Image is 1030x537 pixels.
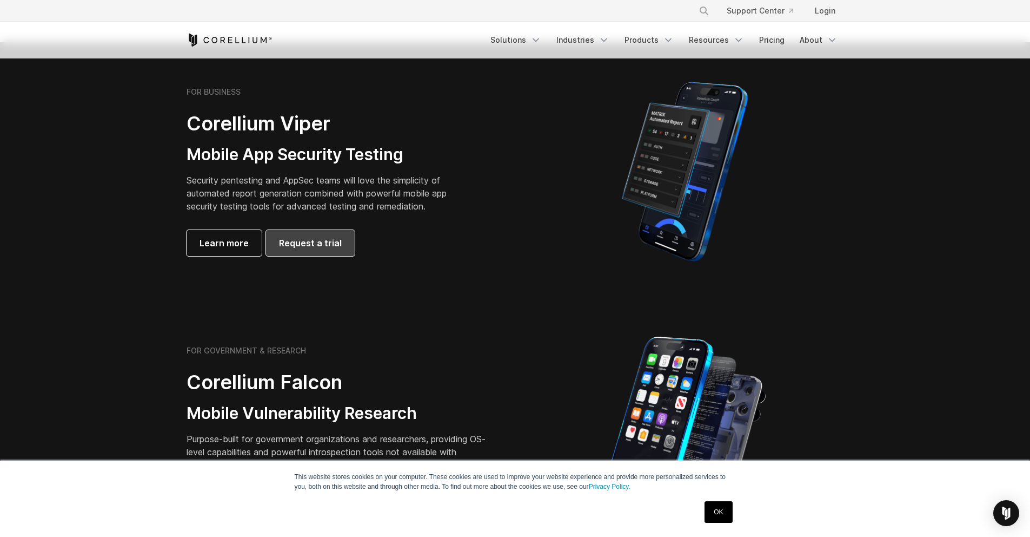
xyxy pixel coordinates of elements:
a: Corellium Home [187,34,273,47]
h2: Corellium Viper [187,112,463,136]
p: Security pentesting and AppSec teams will love the simplicity of automated report generation comb... [187,174,463,213]
a: Industries [550,30,616,50]
a: Support Center [718,1,802,21]
span: Request a trial [279,237,342,250]
a: Pricing [753,30,791,50]
span: Learn more [200,237,249,250]
a: About [793,30,844,50]
div: Navigation Menu [484,30,844,50]
h6: FOR GOVERNMENT & RESEARCH [187,346,306,356]
h3: Mobile App Security Testing [187,145,463,165]
div: Open Intercom Messenger [993,500,1019,526]
h6: FOR BUSINESS [187,87,241,97]
p: Purpose-built for government organizations and researchers, providing OS-level capabilities and p... [187,433,489,471]
a: Learn more [187,230,262,256]
a: Products [618,30,680,50]
a: Resources [682,30,750,50]
div: Navigation Menu [686,1,844,21]
a: OK [705,501,732,523]
a: Request a trial [266,230,355,256]
a: Login [806,1,844,21]
button: Search [694,1,714,21]
h3: Mobile Vulnerability Research [187,403,489,424]
a: Privacy Policy. [589,483,630,490]
img: Corellium MATRIX automated report on iPhone showing app vulnerability test results across securit... [603,77,766,266]
h2: Corellium Falcon [187,370,489,395]
a: Solutions [484,30,548,50]
img: iPhone model separated into the mechanics used to build the physical device. [603,336,766,525]
p: This website stores cookies on your computer. These cookies are used to improve your website expe... [295,472,736,492]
